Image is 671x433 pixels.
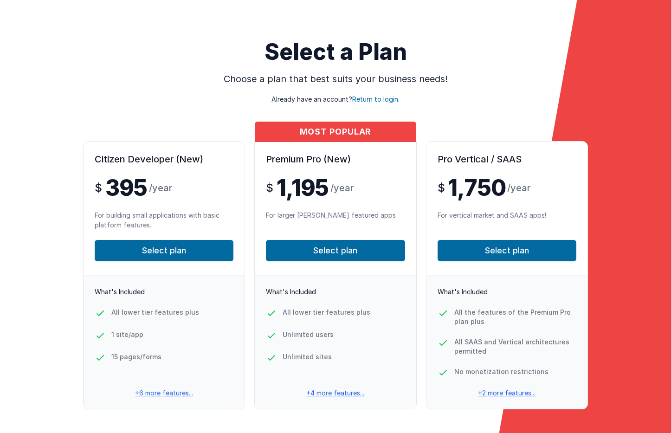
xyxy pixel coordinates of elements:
button: Select plan [438,240,576,261]
p: +4 more features... [255,388,416,398]
p: Choose a plan that best suits your business needs! [128,72,543,85]
p: All the features of the Premium Pro plan plus [454,308,576,326]
p: For vertical market and SAAS apps! [438,210,576,229]
span: /year [330,181,354,194]
button: Select plan [95,240,233,261]
span: Return to login. [352,95,400,103]
span: 1,195 [277,177,329,199]
span: 395 [105,177,147,199]
span: $ [95,181,102,195]
p: All lower tier features plus [111,308,199,317]
span: /year [149,181,172,194]
p: What's Included [438,287,576,297]
p: 15 pages/forms [111,352,161,362]
button: Select plan [266,240,405,261]
p: Select a Plan [15,41,656,63]
span: 1,750 [448,177,505,199]
p: Unlimited sites [283,352,332,362]
p: No monetization restrictions [454,367,548,376]
button: Return to login. [352,95,400,104]
span: $ [266,181,273,195]
p: +6 more features... [84,388,245,398]
span: Most popular [255,122,416,142]
p: 1 site/app [111,330,143,339]
p: Already have an account? [15,85,656,104]
p: +2 more features... [426,388,587,398]
p: What's Included [266,287,405,297]
p: For building small applications with basic platform features. [95,210,233,229]
p: All lower tier features plus [283,308,370,317]
p: All SAAS and Vertical architectures permitted [454,337,576,356]
p: Unlimited users [283,330,334,339]
h3: Pro Vertical / SAAS [438,153,576,166]
span: $ [438,181,445,195]
p: For larger [PERSON_NAME] featured apps [266,210,405,229]
p: What's Included [95,287,233,297]
span: /year [507,181,530,194]
h3: Citizen Developer (New) [95,153,233,166]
